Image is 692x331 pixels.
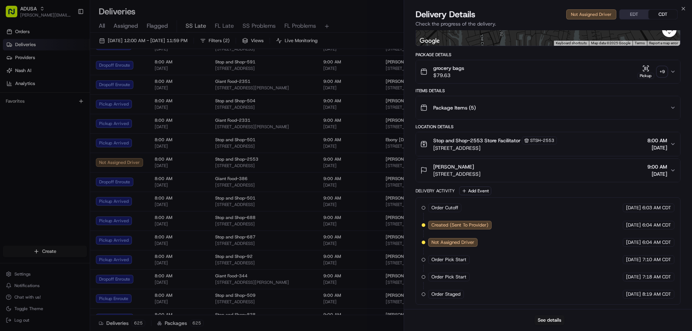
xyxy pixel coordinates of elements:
[647,163,667,170] span: 9:00 AM
[433,163,474,170] span: [PERSON_NAME]
[418,36,442,46] img: Google
[433,170,480,178] span: [STREET_ADDRESS]
[626,274,641,280] span: [DATE]
[433,144,557,152] span: [STREET_ADDRESS]
[51,122,87,128] a: Powered byPylon
[418,36,442,46] a: Open this area in Google Maps (opens a new window)
[431,256,466,263] span: Order Pick Start
[642,205,671,211] span: 6:03 AM CDT
[635,41,645,45] a: Terms
[626,256,641,263] span: [DATE]
[647,137,667,144] span: 8:00 AM
[416,159,680,182] button: [PERSON_NAME][STREET_ADDRESS]9:00 AM[DATE]
[416,96,680,119] button: Package Items (5)
[431,205,458,211] span: Order Cutoff
[7,29,131,40] p: Welcome 👋
[431,274,466,280] span: Order Pick Start
[626,291,641,298] span: [DATE]
[7,7,22,22] img: Nash
[556,41,587,46] button: Keyboard shortcuts
[642,256,671,263] span: 7:10 AM CDT
[416,88,680,94] div: Items Details
[19,46,119,54] input: Clear
[459,187,491,195] button: Add Event
[68,104,116,112] span: API Documentation
[637,65,654,79] button: Pickup
[647,144,667,151] span: [DATE]
[416,9,475,20] span: Delivery Details
[649,41,678,45] a: Report a map error
[61,105,67,111] div: 💻
[7,105,13,111] div: 📗
[433,72,464,79] span: $79.63
[534,315,564,325] button: See details
[14,104,55,112] span: Knowledge Base
[416,20,680,27] p: Check the progress of the delivery.
[637,65,667,79] button: Pickup+9
[642,291,671,298] span: 8:19 AM CDT
[620,10,648,19] button: EDT
[58,102,119,115] a: 💻API Documentation
[431,239,474,246] span: Not Assigned Driver
[416,60,680,83] button: grocery bags$79.63Pickup+9
[416,188,455,194] div: Delivery Activity
[7,69,20,82] img: 1736555255976-a54dd68f-1ca7-489b-9aae-adbdc363a1c4
[431,222,488,228] span: Created (Sent To Provider)
[25,76,91,82] div: We're available if you need us!
[431,291,461,298] span: Order Staged
[530,138,554,143] span: STSH-2553
[626,239,641,246] span: [DATE]
[648,10,677,19] button: CDT
[416,132,680,156] button: Stop and Shop-2553 Store FacilitatorSTSH-2553[STREET_ADDRESS]8:00 AM[DATE]
[657,67,667,77] div: + 9
[416,124,680,130] div: Location Details
[433,104,476,111] span: Package Items ( 5 )
[642,274,671,280] span: 7:18 AM CDT
[416,52,680,58] div: Package Details
[626,222,641,228] span: [DATE]
[637,73,654,79] div: Pickup
[433,64,464,72] span: grocery bags
[642,222,671,228] span: 6:04 AM CDT
[25,69,118,76] div: Start new chat
[647,170,667,178] span: [DATE]
[72,122,87,128] span: Pylon
[642,239,671,246] span: 6:04 AM CDT
[123,71,131,80] button: Start new chat
[4,102,58,115] a: 📗Knowledge Base
[433,137,520,144] span: Stop and Shop-2553 Store Facilitator
[626,205,641,211] span: [DATE]
[591,41,630,45] span: Map data ©2025 Google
